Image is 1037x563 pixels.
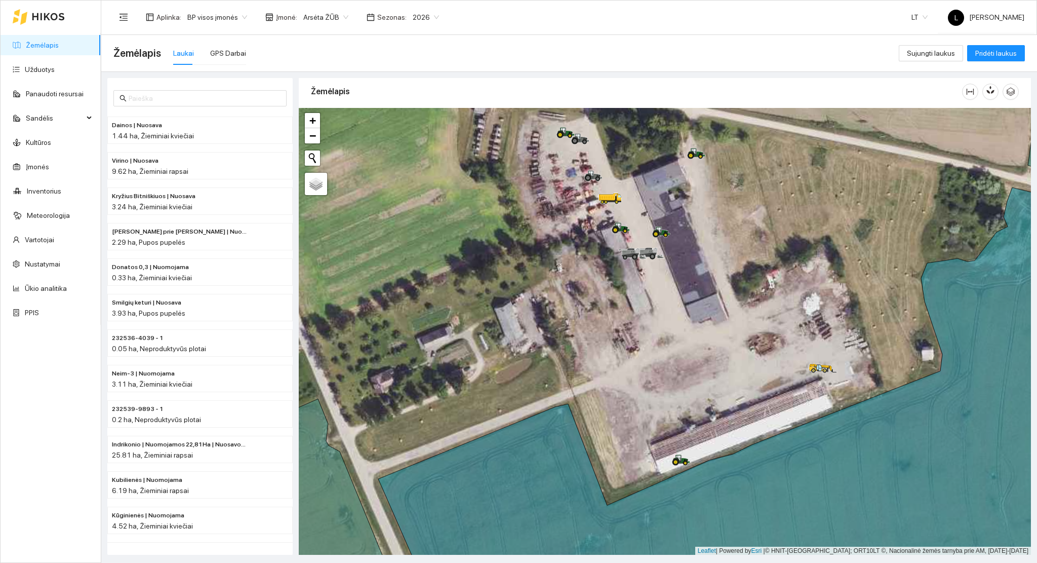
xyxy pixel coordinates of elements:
span: Žemėlapis [113,45,161,61]
button: column-width [962,84,978,100]
span: − [309,129,316,142]
span: Kryžius Bitniškiuos | Nuosava [112,192,195,201]
button: menu-fold [113,7,134,27]
a: Zoom in [305,113,320,128]
a: Layers [305,173,327,195]
span: Kubilienės | Nuomojama [112,475,182,485]
span: Aplinka : [156,12,181,23]
span: Arsėta ŽŪB [303,10,348,25]
span: [PERSON_NAME] [948,13,1024,21]
button: Pridėti laukus [967,45,1025,61]
a: Ūkio analitika [25,284,67,292]
div: GPS Darbai [210,48,246,59]
span: 6.19 ha, Žieminiai rapsai [112,486,189,495]
a: Sujungti laukus [899,49,963,57]
div: Žemėlapis [311,77,962,106]
button: Sujungti laukus [899,45,963,61]
span: Smilgių keturi | Nuosava [112,298,181,308]
button: Initiate a new search [305,151,320,166]
a: Žemėlapis [26,41,59,49]
div: Laukai [173,48,194,59]
span: Pridėti laukus [975,48,1017,59]
span: 232536-4039 - 1 [112,333,164,343]
span: 2.29 ha, Pupos pupelės [112,238,185,246]
span: 3.11 ha, Žieminiai kviečiai [112,380,192,388]
span: search [119,95,127,102]
span: 2026 [413,10,439,25]
span: Donatos 0,3 | Nuomojama [112,262,189,272]
input: Paieška [129,93,281,104]
span: | [764,547,765,554]
span: + [309,114,316,127]
span: L [954,10,958,26]
span: 0.05 ha, Neproduktyvūs plotai [112,345,206,353]
span: 232539-9893 - 1 [112,404,164,414]
span: Neim-3 | Nuomojama [112,369,175,379]
a: Nustatymai [25,260,60,268]
span: shop [265,13,273,21]
a: Esri [751,547,762,554]
a: Zoom out [305,128,320,143]
a: Inventorius [27,187,61,195]
span: layout [146,13,154,21]
a: Įmonės [26,163,49,171]
span: 4.52 ha, Žieminiai kviečiai [112,522,193,530]
a: Užduotys [25,65,55,73]
span: Rolando prie Valės | Nuosava [112,227,248,237]
span: Sujungti laukus [907,48,955,59]
span: BP visos įmonės [187,10,247,25]
span: 1.44 ha, Žieminiai kviečiai [112,132,194,140]
a: Meteorologija [27,211,70,219]
span: column-width [963,88,978,96]
span: Kūginienės | Nuomojama [112,511,184,520]
span: Indrikonio | Nuomojamos 22,81Ha | Nuosavos 3,00 Ha [112,440,248,449]
span: Dainos | Nuosava [112,121,162,130]
a: Vartotojai [25,236,54,244]
span: 3.24 ha, Žieminiai kviečiai [112,203,192,211]
span: 9.62 ha, Žieminiai rapsai [112,167,188,175]
a: Kultūros [26,138,51,146]
span: Sandėlis [26,108,84,128]
span: Įmonė : [276,12,297,23]
a: PPIS [25,309,39,317]
span: LT [911,10,928,25]
span: 0.33 ha, Žieminiai kviečiai [112,274,192,282]
span: 0.2 ha, Neproduktyvūs plotai [112,416,201,424]
a: Panaudoti resursai [26,90,84,98]
a: Pridėti laukus [967,49,1025,57]
a: Leaflet [698,547,716,554]
span: 25.81 ha, Žieminiai rapsai [112,451,193,459]
span: Sezonas : [377,12,407,23]
span: Virino | Nuosava [112,156,158,166]
div: | Powered by © HNIT-[GEOGRAPHIC_DATA]; ORT10LT ©, Nacionalinė žemės tarnyba prie AM, [DATE]-[DATE] [695,547,1031,555]
span: 3.93 ha, Pupos pupelės [112,309,185,317]
span: calendar [367,13,375,21]
span: menu-fold [119,13,128,22]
